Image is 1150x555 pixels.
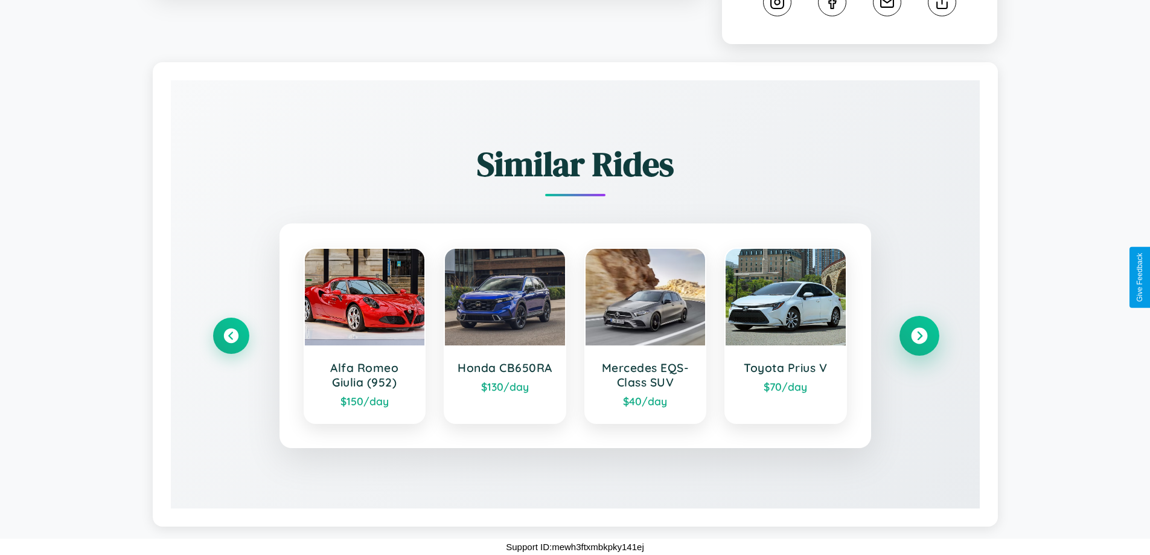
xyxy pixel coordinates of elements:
[457,361,553,375] h3: Honda CB650RA
[584,248,707,424] a: Mercedes EQS-Class SUV$40/day
[598,361,694,390] h3: Mercedes EQS-Class SUV
[317,361,413,390] h3: Alfa Romeo Giulia (952)
[738,380,834,393] div: $ 70 /day
[506,539,644,555] p: Support ID: mewh3ftxmbkpky141ej
[738,361,834,375] h3: Toyota Prius V
[457,380,553,393] div: $ 130 /day
[724,248,847,424] a: Toyota Prius V$70/day
[444,248,566,424] a: Honda CB650RA$130/day
[317,394,413,408] div: $ 150 /day
[304,248,426,424] a: Alfa Romeo Giulia (952)$150/day
[213,141,938,187] h2: Similar Rides
[1136,253,1144,302] div: Give Feedback
[598,394,694,408] div: $ 40 /day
